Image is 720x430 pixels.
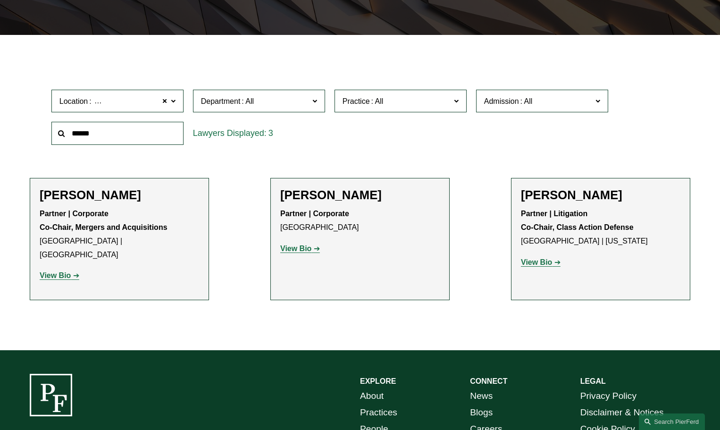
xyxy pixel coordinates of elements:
h2: [PERSON_NAME] [521,188,680,202]
p: [GEOGRAPHIC_DATA] | [GEOGRAPHIC_DATA] [40,207,199,261]
strong: CONNECT [470,377,507,385]
span: Location [59,97,88,105]
a: Search this site [639,413,705,430]
a: View Bio [280,245,320,253]
strong: Partner | Corporate [40,210,109,218]
p: [GEOGRAPHIC_DATA] [280,207,440,235]
span: Department [201,97,241,105]
a: View Bio [521,258,561,266]
span: Practice [343,97,370,105]
strong: Partner | Litigation Co-Chair, Class Action Defense [521,210,634,231]
a: Privacy Policy [580,388,636,405]
h2: [PERSON_NAME] [280,188,440,202]
span: Admission [484,97,519,105]
span: [GEOGRAPHIC_DATA] [93,95,172,108]
strong: View Bio [280,245,311,253]
strong: Co-Chair, Mergers and Acquisitions [40,223,167,231]
strong: EXPLORE [360,377,396,385]
a: Blogs [470,405,493,421]
a: News [470,388,493,405]
a: Practices [360,405,397,421]
a: About [360,388,384,405]
a: Disclaimer & Notices [580,405,664,421]
strong: View Bio [521,258,552,266]
strong: Partner | Corporate [280,210,349,218]
a: View Bio [40,271,79,279]
span: 3 [268,128,273,138]
strong: View Bio [40,271,71,279]
h2: [PERSON_NAME] [40,188,199,202]
p: [GEOGRAPHIC_DATA] | [US_STATE] [521,207,680,248]
strong: LEGAL [580,377,606,385]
